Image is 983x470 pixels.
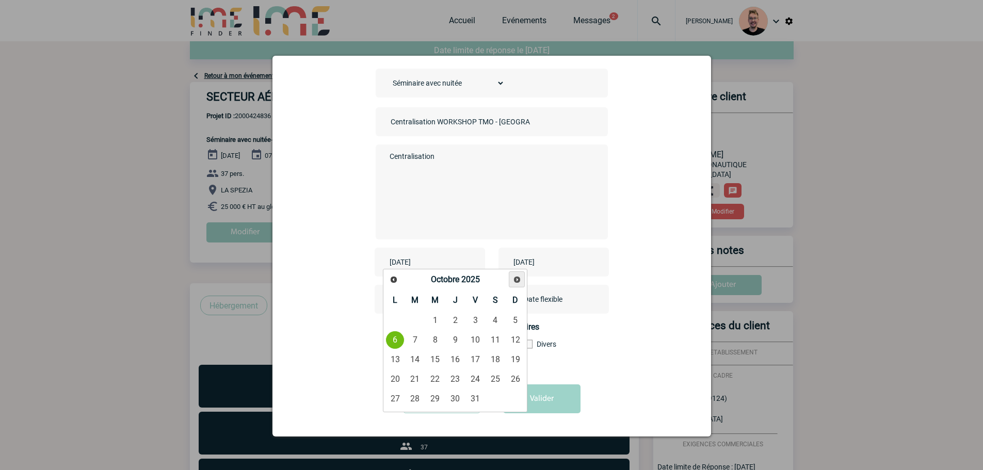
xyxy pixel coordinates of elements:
a: 18 [486,350,505,369]
a: 2 [446,311,465,330]
a: 9 [446,331,465,349]
a: 8 [426,331,445,349]
a: 20 [385,370,405,388]
a: 23 [446,370,465,388]
span: 2025 [461,274,480,284]
a: 1 [426,311,445,330]
a: Précédent [386,272,401,287]
a: 11 [486,331,505,349]
a: Suivant [509,271,525,287]
label: Date flexible [511,285,546,314]
a: 16 [446,350,465,369]
label: Divers [524,340,580,348]
span: Dimanche [512,295,518,305]
a: 10 [466,331,485,349]
a: 7 [406,331,425,349]
a: 29 [426,390,445,408]
a: 3 [466,311,485,330]
span: Lundi [393,295,397,305]
a: 5 [506,311,525,330]
span: Précédent [390,275,398,284]
button: Valider [503,384,581,413]
a: 17 [466,350,485,369]
span: Samedi [493,295,498,305]
a: 28 [406,390,425,408]
a: 6 [385,331,405,349]
a: 25 [486,370,505,388]
span: Mercredi [431,295,439,305]
a: 24 [466,370,485,388]
span: Mardi [411,295,418,305]
a: 13 [385,350,405,369]
a: 14 [406,350,425,369]
a: 31 [466,390,485,408]
a: 4 [486,311,505,330]
span: Vendredi [473,295,478,305]
a: 26 [506,370,525,388]
a: 27 [385,390,405,408]
span: Suivant [513,275,521,284]
a: 12 [506,331,525,349]
a: 22 [426,370,445,388]
textarea: Centralisation [387,150,591,232]
a: 19 [506,350,525,369]
h4: Services complémentaires [376,322,608,332]
a: 30 [446,390,465,408]
input: Nom de l'événement [388,115,533,128]
input: Date de début [387,255,458,269]
a: 15 [426,350,445,369]
input: Date de fin [511,255,582,269]
span: Octobre [431,274,459,284]
span: Jeudi [453,295,458,305]
a: 21 [406,370,425,388]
